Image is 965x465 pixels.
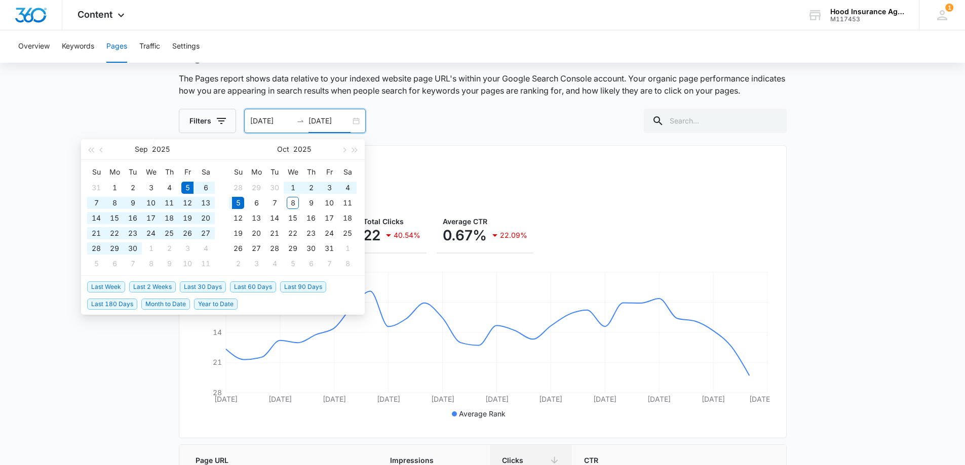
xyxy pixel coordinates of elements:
td: 2025-08-31 [87,180,105,195]
div: 3 [250,258,262,270]
div: 5 [287,258,299,270]
button: Keywords [62,30,94,63]
div: 6 [200,182,212,194]
td: 2025-10-17 [320,210,338,226]
td: 2025-10-29 [284,241,302,256]
div: 3 [181,242,194,255]
button: Settings [172,30,200,63]
p: 22.09% [500,232,527,239]
th: Tu [124,164,142,180]
span: Year to Date [194,299,238,310]
th: Mo [247,164,265,180]
tspan: 28 [213,388,222,397]
div: 24 [323,227,335,239]
td: 2025-10-21 [265,226,284,241]
td: 2025-09-05 [178,180,197,195]
tspan: [DATE] [214,395,238,403]
td: 2025-10-09 [302,195,320,210]
div: 17 [323,212,335,224]
td: 2025-09-27 [197,226,215,241]
th: Tu [265,164,284,180]
td: 2025-09-28 [229,180,247,195]
div: 8 [341,258,354,270]
td: 2025-10-03 [178,241,197,256]
td: 2025-10-11 [338,195,357,210]
div: 31 [90,182,102,194]
div: 30 [305,242,317,255]
th: Fr [320,164,338,180]
td: 2025-11-03 [247,256,265,271]
th: Mo [105,164,124,180]
div: 30 [268,182,281,194]
p: 0.67% [443,227,487,243]
tspan: [DATE] [431,395,454,403]
td: 2025-11-05 [284,256,302,271]
div: 9 [163,258,175,270]
td: 2025-10-01 [142,241,160,256]
td: 2025-10-11 [197,256,215,271]
input: Search... [644,109,787,133]
td: 2025-09-21 [87,226,105,241]
div: notifications count [945,4,953,12]
span: Average CTR [443,217,487,226]
td: 2025-09-07 [87,195,105,210]
div: 8 [287,197,299,209]
div: 3 [145,182,157,194]
span: Last 180 Days [87,299,137,310]
h2: Organic Page Performance [196,168,770,180]
td: 2025-10-07 [265,195,284,210]
span: Last 90 Days [280,281,326,292]
td: 2025-09-29 [247,180,265,195]
div: 6 [250,197,262,209]
span: Total Clicks [363,217,404,226]
td: 2025-09-29 [105,241,124,256]
span: Average Rank [459,409,506,418]
div: 14 [268,212,281,224]
button: 2025 [152,139,170,159]
td: 2025-10-10 [178,256,197,271]
td: 2025-10-03 [320,180,338,195]
div: 4 [200,242,212,255]
div: 2 [232,258,244,270]
td: 2025-10-13 [247,210,265,226]
td: 2025-10-04 [338,180,357,195]
div: 15 [108,212,121,224]
td: 2025-09-15 [105,210,124,226]
td: 2025-09-19 [178,210,197,226]
td: 2025-11-06 [302,256,320,271]
td: 2025-10-26 [229,241,247,256]
td: 2025-10-23 [302,226,320,241]
div: account id [830,16,904,23]
div: 20 [250,227,262,239]
span: Last 30 Days [180,281,226,292]
th: Su [87,164,105,180]
p: Compared to: [DATE] - [DATE] [196,184,770,195]
td: 2025-10-28 [265,241,284,256]
button: Traffic [139,30,160,63]
input: End date [308,115,351,126]
td: 2025-09-13 [197,195,215,210]
th: We [142,164,160,180]
div: 29 [108,242,121,255]
div: 29 [250,182,262,194]
div: 1 [108,182,121,194]
button: Overview [18,30,50,63]
div: 11 [163,197,175,209]
div: 26 [181,227,194,239]
div: 10 [323,197,335,209]
tspan: [DATE] [539,395,562,403]
div: 7 [323,258,335,270]
div: 16 [305,212,317,224]
div: 10 [181,258,194,270]
td: 2025-10-05 [229,195,247,210]
div: account name [830,8,904,16]
button: Oct [277,139,289,159]
td: 2025-09-01 [105,180,124,195]
td: 2025-10-19 [229,226,247,241]
td: 2025-10-08 [142,256,160,271]
td: 2025-10-16 [302,210,320,226]
div: 18 [163,212,175,224]
div: 3 [323,182,335,194]
th: Th [302,164,320,180]
td: 2025-10-06 [247,195,265,210]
